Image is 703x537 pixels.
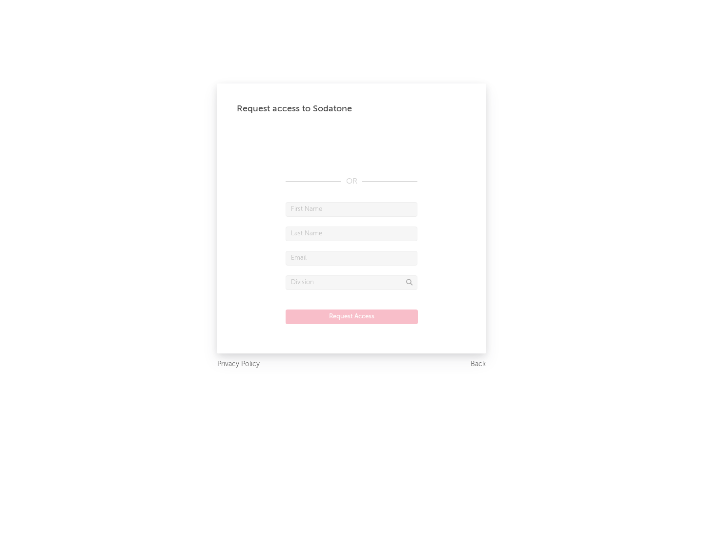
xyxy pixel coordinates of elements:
button: Request Access [286,310,418,324]
input: Last Name [286,227,417,241]
input: First Name [286,202,417,217]
a: Privacy Policy [217,358,260,371]
a: Back [471,358,486,371]
input: Email [286,251,417,266]
div: Request access to Sodatone [237,103,466,115]
div: OR [286,176,417,187]
input: Division [286,275,417,290]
